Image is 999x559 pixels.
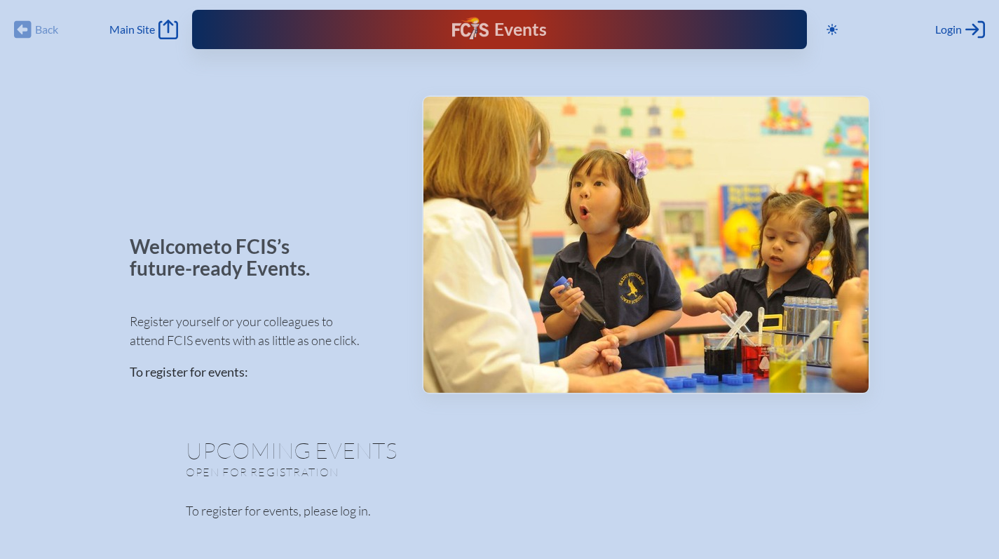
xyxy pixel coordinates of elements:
img: Events [423,97,869,393]
p: Register yourself or your colleagues to attend FCIS events with as little as one click. [130,312,400,350]
p: To register for events, please log in. [186,501,814,520]
p: Welcome to FCIS’s future-ready Events. [130,236,326,280]
span: Login [935,22,962,36]
p: Open for registration [186,465,556,479]
span: Main Site [109,22,155,36]
a: Main Site [109,20,178,39]
p: To register for events: [130,363,400,382]
div: FCIS Events — Future ready [368,17,630,42]
h1: Upcoming Events [186,439,814,462]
